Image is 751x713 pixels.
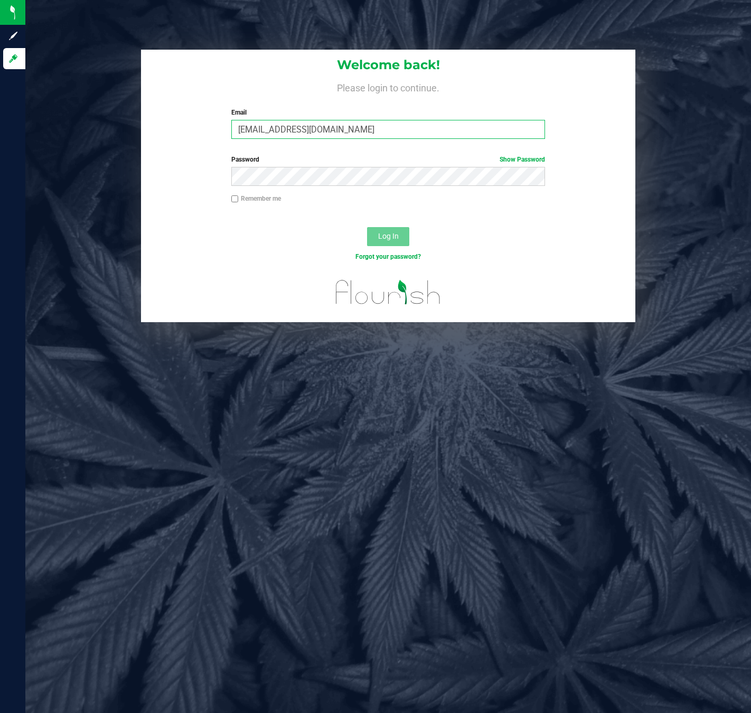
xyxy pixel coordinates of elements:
[231,156,259,163] span: Password
[8,31,18,41] inline-svg: Sign up
[8,53,18,64] inline-svg: Log in
[500,156,545,163] a: Show Password
[231,108,545,117] label: Email
[231,195,239,203] input: Remember me
[141,58,635,72] h1: Welcome back!
[355,253,421,260] a: Forgot your password?
[141,80,635,93] h4: Please login to continue.
[326,273,450,312] img: flourish_logo.svg
[231,194,281,203] label: Remember me
[378,232,399,240] span: Log In
[367,227,409,246] button: Log In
